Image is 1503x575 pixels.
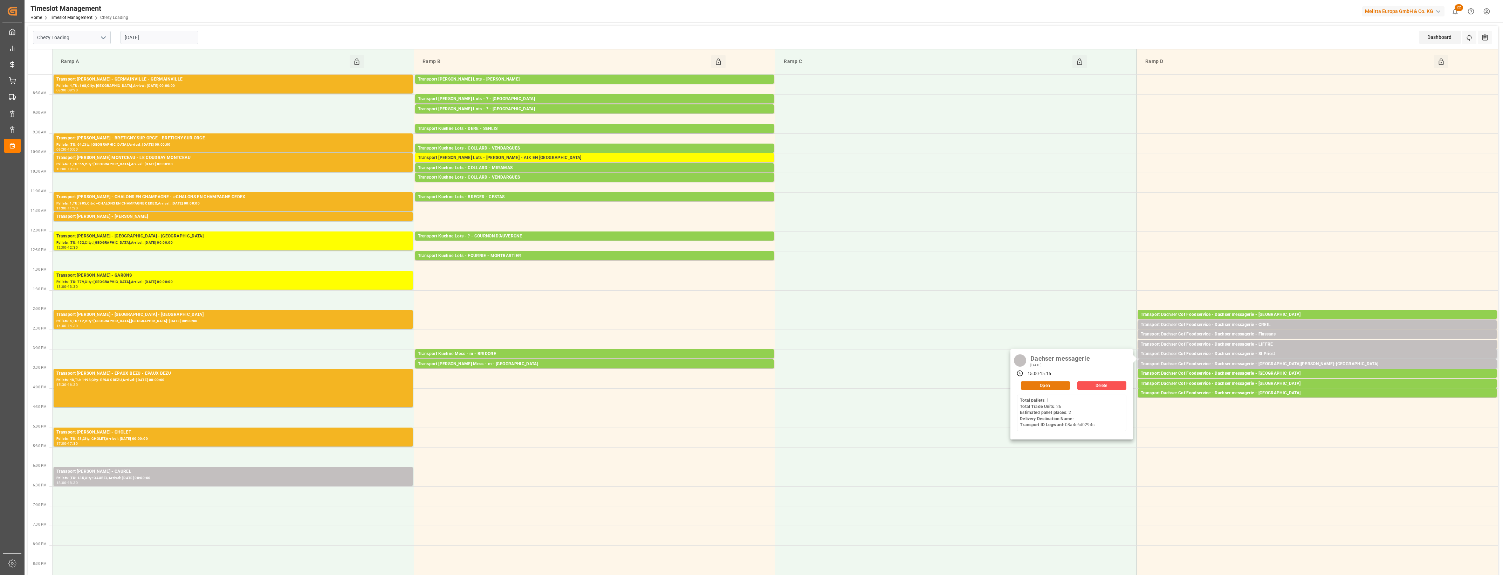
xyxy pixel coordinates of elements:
[1028,363,1092,368] div: [DATE]
[30,169,47,173] span: 10:30 AM
[1141,318,1494,324] div: Pallets: ,TU: 85,City: [GEOGRAPHIC_DATA],Arrival: [DATE] 00:00:00
[418,161,771,167] div: Pallets: ,TU: 97,City: [GEOGRAPHIC_DATA],Arrival: [DATE] 00:00:00
[418,106,771,113] div: Transport [PERSON_NAME] Lots - ? - [GEOGRAPHIC_DATA]
[67,285,68,288] div: -
[418,194,771,201] div: Transport Kuehne Lots - BREGER - CESTAS
[33,405,47,409] span: 4:30 PM
[56,429,410,436] div: Transport [PERSON_NAME] - CHOLET
[1141,348,1494,354] div: Pallets: 2,TU: 46,City: LIFFRE,Arrival: [DATE] 00:00:00
[418,368,771,374] div: Pallets: 1,TU: ,City: [GEOGRAPHIC_DATA],Arrival: [DATE] 00:00:00
[56,213,410,220] div: Transport [PERSON_NAME] - [PERSON_NAME]
[33,31,111,44] input: Type to search/select
[56,154,410,161] div: Transport [PERSON_NAME] MONTCEAU - LE COUDRAY MONTCEAU
[56,285,67,288] div: 13:00
[1455,4,1463,11] span: 22
[1141,311,1494,318] div: Transport Dachser Cof Foodservice - Dachser messagerie - [GEOGRAPHIC_DATA]
[418,154,771,161] div: Transport [PERSON_NAME] Lots - [PERSON_NAME] - AIX EN [GEOGRAPHIC_DATA]
[56,142,410,148] div: Pallets: ,TU: 64,City: [GEOGRAPHIC_DATA],Arrival: [DATE] 00:00:00
[121,31,198,44] input: DD-MM-YYYY
[56,279,410,285] div: Pallets: ,TU: 779,City: [GEOGRAPHIC_DATA],Arrival: [DATE] 00:00:00
[33,307,47,311] span: 2:00 PM
[418,361,771,368] div: Transport [PERSON_NAME] Mess - m - [GEOGRAPHIC_DATA]
[30,150,47,154] span: 10:00 AM
[418,113,771,119] div: Pallets: 6,TU: 205,City: [GEOGRAPHIC_DATA],Arrival: [DATE] 00:00:00
[781,55,1072,68] div: Ramp C
[56,240,410,246] div: Pallets: ,TU: 452,City: [GEOGRAPHIC_DATA],Arrival: [DATE] 00:00:00
[56,167,67,171] div: 10:00
[1141,380,1494,387] div: Transport Dachser Cof Foodservice - Dachser messagerie - [GEOGRAPHIC_DATA]
[33,130,47,134] span: 9:30 AM
[1141,397,1494,403] div: Pallets: ,TU: 21,City: [GEOGRAPHIC_DATA],Arrival: [DATE] 00:00:00
[67,207,68,210] div: -
[1141,358,1494,363] div: Pallets: 1,TU: 26,City: St Priest,Arrival: [DATE] 00:00:00
[418,358,771,363] div: Pallets: ,TU: 19,City: [GEOGRAPHIC_DATA],Arrival: [DATE] 00:00:00
[1020,416,1072,421] b: Delivery Destination Name
[30,209,47,213] span: 11:30 AM
[33,326,47,330] span: 2:30 PM
[56,207,67,210] div: 11:00
[56,318,410,324] div: Pallets: 4,TU: 12,City: [GEOGRAPHIC_DATA],[GEOGRAPHIC_DATA]: [DATE] 00:00:00
[33,444,47,448] span: 5:30 PM
[30,15,42,20] a: Home
[1021,381,1070,390] button: Open
[1028,353,1092,363] div: Dachser messagerie
[56,468,410,475] div: Transport [PERSON_NAME] - CAUREL
[56,220,410,226] div: Pallets: ,TU: 42,City: RECY,Arrival: [DATE] 00:00:00
[418,240,771,246] div: Pallets: 6,TU: 84,City: COURNON D'AUVERGNE,Arrival: [DATE] 00:00:00
[1040,371,1051,377] div: 15:15
[418,83,771,89] div: Pallets: 15,TU: 224,City: CARQUEFOU,Arrival: [DATE] 00:00:00
[68,207,78,210] div: 11:30
[56,377,410,383] div: Pallets: 48,TU: 1498,City: EPAUX BEZU,Arrival: [DATE] 00:00:00
[1141,328,1494,334] div: Pallets: 1,TU: 32,City: [GEOGRAPHIC_DATA],Arrival: [DATE] 00:00:00
[30,248,47,252] span: 12:30 PM
[1463,4,1479,19] button: Help Center
[68,89,78,92] div: 08:30
[420,55,711,68] div: Ramp B
[33,522,47,526] span: 7:30 PM
[418,125,771,132] div: Transport Kuehne Lots - DERE - SENLIS
[68,324,78,327] div: 14:30
[68,167,78,171] div: 10:30
[418,259,771,265] div: Pallets: 2,TU: 62,City: MONTBARTIER,Arrival: [DATE] 00:00:00
[33,424,47,428] span: 5:00 PM
[1141,390,1494,397] div: Transport Dachser Cof Foodservice - Dachser messagerie - [GEOGRAPHIC_DATA]
[56,201,410,207] div: Pallets: 1,TU: 905,City: ~CHALONS EN CHAMPAGNE CEDEX,Arrival: [DATE] 00:00:00
[56,436,410,442] div: Pallets: ,TU: 53,City: CHOLET,Arrival: [DATE] 00:00:00
[1141,338,1494,344] div: Pallets: 1,TU: 24,City: Flassans,Arrival: [DATE] 00:00:00
[33,346,47,350] span: 3:00 PM
[418,96,771,103] div: Transport [PERSON_NAME] Lots - ? - [GEOGRAPHIC_DATA]
[56,135,410,142] div: Transport [PERSON_NAME] - BRETIGNY SUR ORGE - BRETIGNY SUR ORGE
[33,464,47,467] span: 6:00 PM
[1362,6,1444,16] div: Melitta Europa GmbH & Co. KG
[418,145,771,152] div: Transport Kuehne Lots - COLLARD - VENDARGUES
[33,503,47,507] span: 7:00 PM
[56,475,410,481] div: Pallets: ,TU: 135,City: CAUREL,Arrival: [DATE] 00:00:00
[1142,55,1434,68] div: Ramp D
[68,481,78,484] div: 18:30
[56,311,410,318] div: Transport [PERSON_NAME] - [GEOGRAPHIC_DATA] - [GEOGRAPHIC_DATA]
[30,189,47,193] span: 11:00 AM
[418,351,771,358] div: Transport Kuehne Mess - m - BRIDORE
[56,148,67,151] div: 09:30
[1020,397,1094,428] div: : 1 : 26 : 2 : : 08a4c6d0294c
[68,148,78,151] div: 10:00
[56,272,410,279] div: Transport [PERSON_NAME] - GARONS
[98,32,108,43] button: open menu
[56,83,410,89] div: Pallets: 4,TU: 168,City: [GEOGRAPHIC_DATA],Arrival: [DATE] 00:00:00
[56,194,410,201] div: Transport [PERSON_NAME] - CHALONS EN CHAMPAGNE - ~CHALONS EN CHAMPAGNE CEDEX
[33,366,47,369] span: 3:30 PM
[1020,410,1066,415] b: Estimated pallet places
[1141,321,1494,328] div: Transport Dachser Cof Foodservice - Dachser messagerie - CREIL
[418,252,771,259] div: Transport Kuehne Lots - FOURNIE - MONTBARTIER
[68,246,78,249] div: 12:30
[56,383,67,386] div: 15:30
[56,481,67,484] div: 18:00
[1141,368,1494,374] div: Pallets: 1,TU: 60,City: [GEOGRAPHIC_DATA][PERSON_NAME],Arrival: [DATE] 00:00:00
[33,562,47,566] span: 8:30 PM
[56,442,67,445] div: 17:00
[418,103,771,109] div: Pallets: 13,TU: 210,City: [GEOGRAPHIC_DATA],Arrival: [DATE] 00:00:00
[1447,4,1463,19] button: show 22 new notifications
[56,233,410,240] div: Transport [PERSON_NAME] - [GEOGRAPHIC_DATA] - [GEOGRAPHIC_DATA]
[56,370,410,377] div: Transport [PERSON_NAME] - EPAUX BEZU - EPAUX BEZU
[418,76,771,83] div: Transport [PERSON_NAME] Lots - [PERSON_NAME]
